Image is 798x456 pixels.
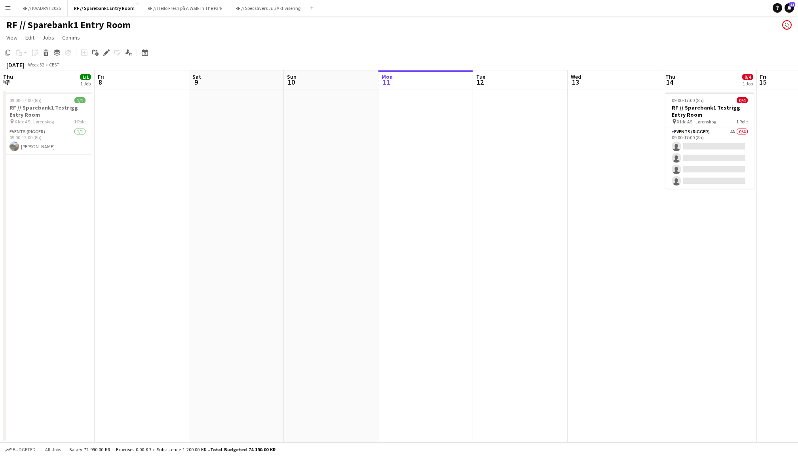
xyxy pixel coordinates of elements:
[3,104,92,118] h3: RF // Sparebank1 Testrigg Entry Room
[3,32,21,43] a: View
[737,97,748,103] span: 0/4
[380,78,393,87] span: 11
[672,97,704,103] span: 09:00-17:00 (8h)
[382,73,393,80] span: Mon
[760,73,766,80] span: Fri
[789,2,795,7] span: 21
[16,0,68,16] button: RF // KVADRAT 2025
[287,73,296,80] span: Sun
[141,0,229,16] button: RF // Hello Fresh på A Walk In The Park
[571,73,581,80] span: Wed
[759,78,766,87] span: 15
[6,19,131,31] h1: RF // Sparebank1 Entry Room
[665,104,754,118] h3: RF // Sparebank1 Testrigg Entry Room
[665,127,754,189] app-card-role: Events (Rigger)4A0/409:00-17:00 (8h)
[80,74,91,80] span: 1/1
[192,73,201,80] span: Sat
[665,73,675,80] span: Thu
[3,93,92,154] app-job-card: 09:00-17:00 (8h)1/1RF // Sparebank1 Testrigg Entry Room X Ide AS - Lørenskog1 RoleEvents (Rigger)...
[476,73,485,80] span: Tue
[742,74,753,80] span: 0/4
[210,447,275,452] span: Total Budgeted 74 190.00 KR
[74,119,85,125] span: 1 Role
[25,34,34,41] span: Edit
[677,119,716,125] span: X Ide AS - Lørenskog
[62,34,80,41] span: Comms
[59,32,83,43] a: Comms
[4,445,37,454] button: Budgeted
[74,97,85,103] span: 1/1
[26,62,46,68] span: Week 32
[98,73,104,80] span: Fri
[191,78,201,87] span: 9
[664,78,675,87] span: 14
[39,32,57,43] a: Jobs
[49,62,59,68] div: CEST
[743,81,753,87] div: 1 Job
[69,447,275,452] div: Salary 72 990.00 KR + Expenses 0.00 KR + Subsistence 1 200.00 KR =
[782,20,792,30] app-user-avatar: Marit Holvik
[80,81,91,87] div: 1 Job
[22,32,38,43] a: Edit
[15,119,54,125] span: X Ide AS - Lørenskog
[97,78,104,87] span: 8
[6,61,25,69] div: [DATE]
[42,34,54,41] span: Jobs
[6,34,17,41] span: View
[665,93,754,189] app-job-card: 09:00-17:00 (8h)0/4RF // Sparebank1 Testrigg Entry Room X Ide AS - Lørenskog1 RoleEvents (Rigger)...
[229,0,307,16] button: RF // Specsavers Juli Aktivisering
[475,78,485,87] span: 12
[44,447,63,452] span: All jobs
[13,447,36,452] span: Budgeted
[68,0,141,16] button: RF // Sparebank1 Entry Room
[3,127,92,154] app-card-role: Events (Rigger)1/109:00-17:00 (8h)[PERSON_NAME]
[736,119,748,125] span: 1 Role
[9,97,42,103] span: 09:00-17:00 (8h)
[570,78,581,87] span: 13
[3,73,13,80] span: Thu
[2,78,13,87] span: 7
[785,3,794,13] a: 21
[286,78,296,87] span: 10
